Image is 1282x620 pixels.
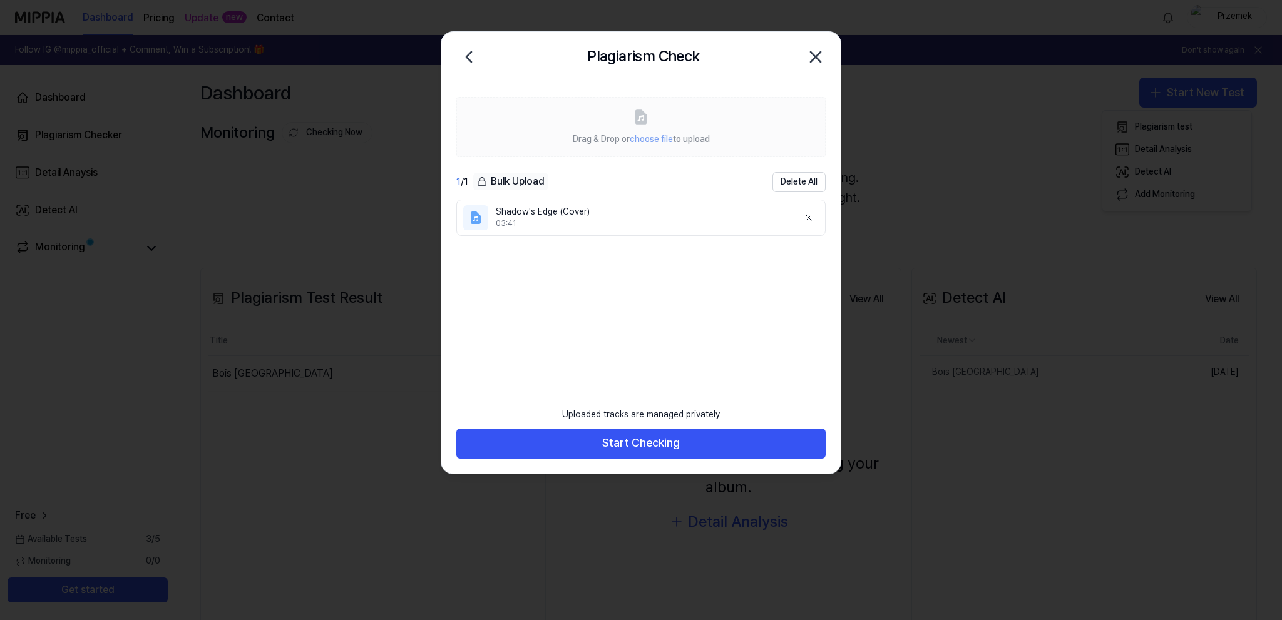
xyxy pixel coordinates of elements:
[573,134,710,144] span: Drag & Drop or to upload
[587,44,699,68] h2: Plagiarism Check
[473,173,548,190] div: Bulk Upload
[555,401,727,429] div: Uploaded tracks are managed privately
[473,173,548,191] button: Bulk Upload
[496,206,789,218] div: Shadow's Edge (Cover)
[456,176,461,188] span: 1
[456,429,826,459] button: Start Checking
[496,218,789,229] div: 03:41
[456,175,468,190] div: / 1
[630,134,673,144] span: choose file
[772,172,826,192] button: Delete All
